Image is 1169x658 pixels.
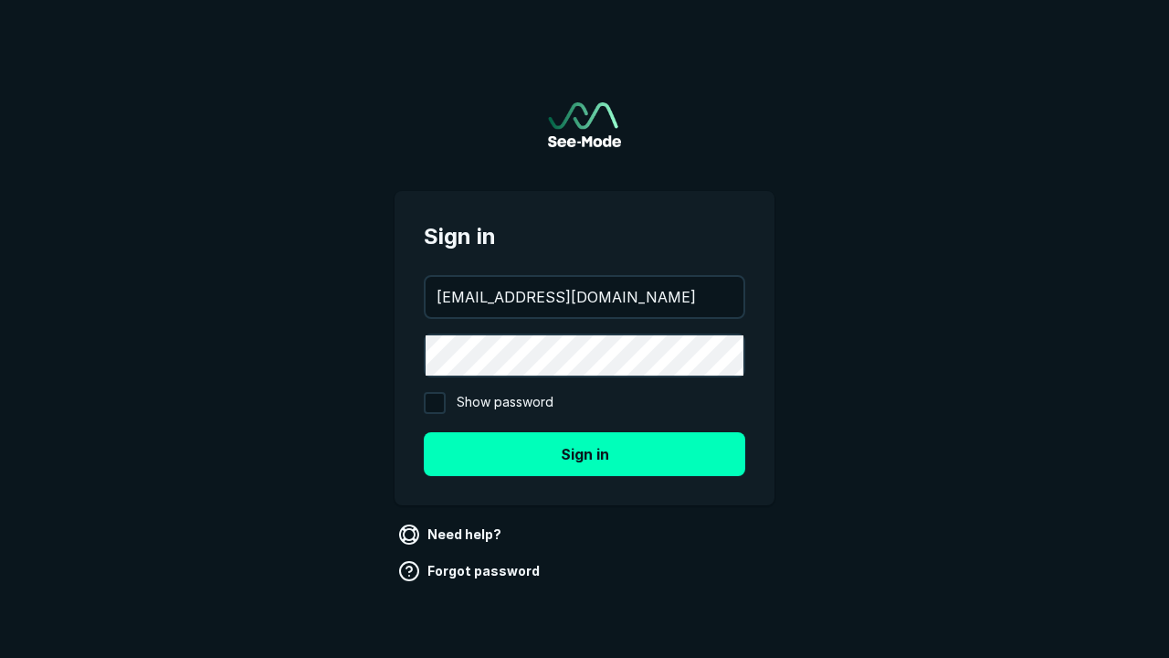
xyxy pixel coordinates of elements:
[548,102,621,147] img: See-Mode Logo
[457,392,553,414] span: Show password
[548,102,621,147] a: Go to sign in
[424,432,745,476] button: Sign in
[424,220,745,253] span: Sign in
[426,277,743,317] input: your@email.com
[395,557,547,586] a: Forgot password
[395,520,509,549] a: Need help?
